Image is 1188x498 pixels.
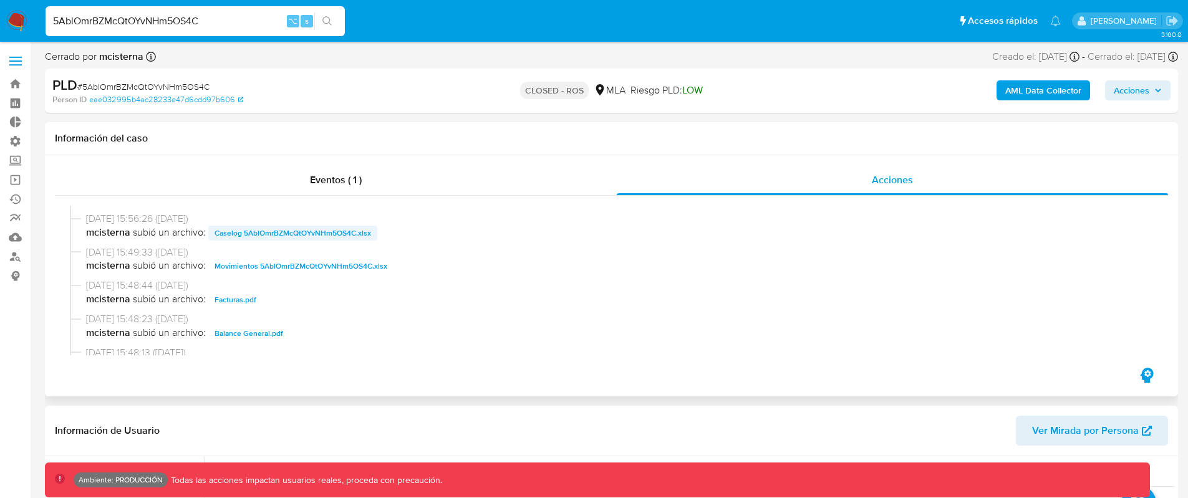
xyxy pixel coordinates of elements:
span: ⌥ [288,15,297,27]
a: Notificaciones [1050,16,1061,26]
a: Salir [1166,14,1179,27]
b: Person ID [52,94,87,105]
div: Cerrado el: [DATE] [1088,50,1178,64]
button: Acciones [1105,80,1171,100]
p: CLOSED - ROS [520,82,589,99]
div: Creado el: [DATE] [992,50,1079,64]
input: Buscar usuario o caso... [46,13,345,29]
span: - [1082,50,1085,64]
span: LOW [682,83,703,97]
p: Todas las acciones impactan usuarios reales, proceda con precaución. [168,474,442,486]
span: Riesgo PLD: [630,84,703,97]
h1: Información de Usuario [55,424,160,437]
a: eae032995b4ac28233e47d6cdd97b606 [89,94,243,105]
span: Ver Mirada por Persona [1032,416,1139,446]
span: Acciones [1114,80,1149,100]
b: PLD [52,75,77,95]
span: Acciones [872,173,913,187]
button: AML Data Collector [997,80,1090,100]
p: omar.guzman@mercadolibre.com.co [1091,15,1161,27]
span: Eventos ( 1 ) [310,173,362,187]
b: mcisterna [97,49,143,64]
button: search-icon [314,12,340,30]
span: # 5AblOmrBZMcQtOYvNHm5OS4C [77,80,210,93]
b: AML Data Collector [1005,80,1081,100]
span: Cerrado por [45,50,143,64]
button: Ver Mirada por Persona [1016,416,1168,446]
p: Ambiente: PRODUCCIÓN [79,477,163,482]
div: MLA [594,84,625,97]
span: s [305,15,309,27]
h1: Información del caso [55,132,1168,145]
span: Accesos rápidos [968,14,1038,27]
